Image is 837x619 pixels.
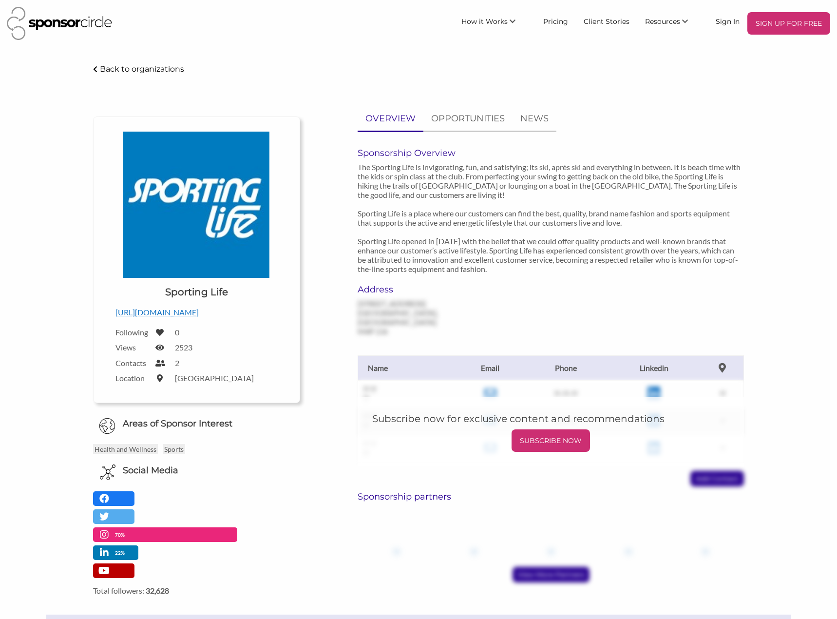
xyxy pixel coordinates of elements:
[358,148,744,158] h6: Sponsorship Overview
[456,355,525,380] th: Email
[431,112,505,126] p: OPPORTUNITIES
[115,306,278,319] p: [URL][DOMAIN_NAME]
[115,343,150,352] label: Views
[165,285,228,299] h1: Sporting Life
[372,429,729,452] a: SUBSCRIBE NOW
[637,12,708,35] li: Resources
[115,328,150,337] label: Following
[751,16,826,31] p: SIGN UP FOR FREE
[93,444,158,454] p: Health and Wellness
[100,64,184,74] p: Back to organizations
[358,162,744,273] p: The Sporting Life is invigorating, fun, and satisfying; its ski, après ski and everything in betw...
[163,444,185,454] p: Sports
[86,418,308,430] h6: Areas of Sponsor Interest
[576,12,637,30] a: Client Stories
[146,586,169,595] strong: 32,628
[461,17,508,26] span: How it Works
[708,12,747,30] a: Sign In
[645,17,680,26] span: Resources
[454,12,535,35] li: How it Works
[123,132,269,278] img: Sporting Life Logo
[175,328,179,337] label: 0
[520,112,549,126] p: NEWS
[175,343,192,352] label: 2523
[93,586,301,595] label: Total followers:
[175,358,179,368] label: 2
[123,464,178,477] h6: Social Media
[100,464,115,480] img: Social Media Icon
[358,355,456,380] th: Name
[372,412,729,426] h5: Subscribe now for exclusive content and recommendations
[535,12,576,30] a: Pricing
[607,355,701,380] th: Linkedin
[175,373,254,383] label: [GEOGRAPHIC_DATA]
[99,418,115,434] img: Globe Icon
[358,284,476,295] h6: Address
[115,530,127,540] p: 70%
[515,433,586,448] p: SUBSCRIBE NOW
[115,358,150,368] label: Contacts
[525,355,607,380] th: Phone
[115,548,127,558] p: 22%
[115,373,150,383] label: Location
[7,7,112,40] img: Sponsor Circle Logo
[365,112,416,126] p: OVERVIEW
[358,491,744,502] h6: Sponsorship partners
